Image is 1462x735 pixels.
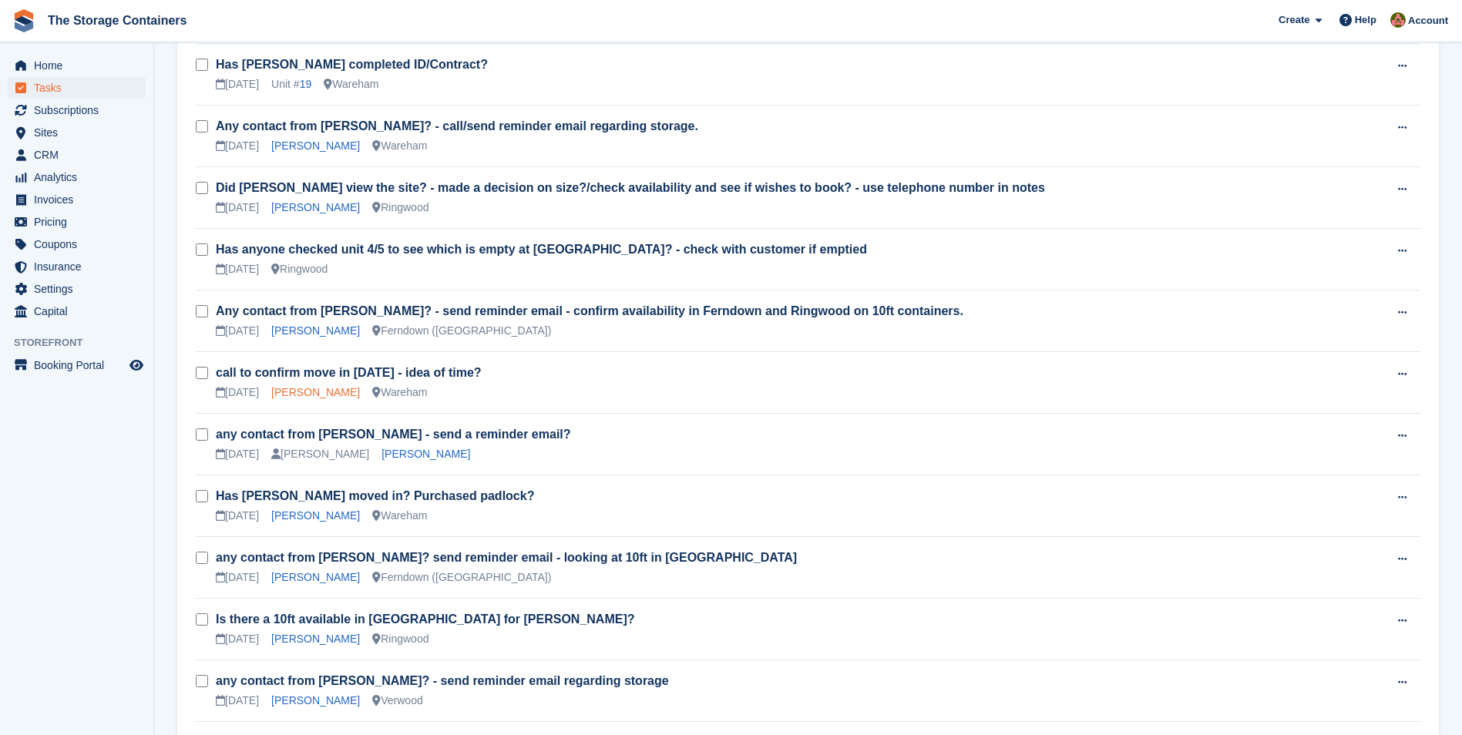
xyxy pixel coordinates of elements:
[8,233,146,255] a: menu
[216,119,698,133] a: Any contact from [PERSON_NAME]? - call/send reminder email regarding storage.
[216,508,259,524] div: [DATE]
[381,448,470,460] a: [PERSON_NAME]
[216,181,1045,194] a: Did [PERSON_NAME] view the site? - made a decision on size?/check availability and see if wishes ...
[216,366,482,379] a: call to confirm move in [DATE] - idea of time?
[271,386,360,398] a: [PERSON_NAME]
[271,139,360,152] a: [PERSON_NAME]
[216,428,571,441] a: any contact from [PERSON_NAME] - send a reminder email?
[271,509,360,522] a: [PERSON_NAME]
[216,304,963,317] a: Any contact from [PERSON_NAME]? - send reminder email - confirm availability in Ferndown and Ring...
[14,335,153,351] span: Storefront
[216,200,259,216] div: [DATE]
[8,166,146,188] a: menu
[271,446,369,462] div: [PERSON_NAME]
[300,78,312,90] a: 19
[372,569,551,586] div: Ferndown ([GEOGRAPHIC_DATA])
[34,144,126,166] span: CRM
[372,323,551,339] div: Ferndown ([GEOGRAPHIC_DATA])
[372,200,429,216] div: Ringwood
[1355,12,1376,28] span: Help
[127,356,146,374] a: Preview store
[216,243,867,256] a: Has anyone checked unit 4/5 to see which is empty at [GEOGRAPHIC_DATA]? - check with customer if ...
[8,122,146,143] a: menu
[8,256,146,277] a: menu
[271,201,360,213] a: [PERSON_NAME]
[8,144,146,166] a: menu
[8,354,146,376] a: menu
[8,211,146,233] a: menu
[12,9,35,32] img: stora-icon-8386f47178a22dfd0bd8f6a31ec36ba5ce8667c1dd55bd0f319d3a0aa187defe.svg
[216,612,635,626] a: Is there a 10ft available in [GEOGRAPHIC_DATA] for [PERSON_NAME]?
[271,694,360,706] a: [PERSON_NAME]
[8,189,146,210] a: menu
[34,233,126,255] span: Coupons
[8,77,146,99] a: menu
[34,55,126,76] span: Home
[8,55,146,76] a: menu
[324,76,378,92] div: Wareham
[34,278,126,300] span: Settings
[216,138,259,154] div: [DATE]
[34,354,126,376] span: Booking Portal
[372,631,429,647] div: Ringwood
[216,446,259,462] div: [DATE]
[8,278,146,300] a: menu
[372,693,422,709] div: Verwood
[34,99,126,121] span: Subscriptions
[42,8,193,33] a: The Storage Containers
[271,633,360,645] a: [PERSON_NAME]
[34,256,126,277] span: Insurance
[1390,12,1406,28] img: Kirsty Simpson
[1408,13,1448,29] span: Account
[34,166,126,188] span: Analytics
[216,76,259,92] div: [DATE]
[34,77,126,99] span: Tasks
[34,300,126,322] span: Capital
[216,551,797,564] a: any contact from [PERSON_NAME]? send reminder email - looking at 10ft in [GEOGRAPHIC_DATA]
[216,693,259,709] div: [DATE]
[216,489,534,502] a: Has [PERSON_NAME] moved in? Purchased padlock?
[216,674,669,687] a: any contact from [PERSON_NAME]? - send reminder email regarding storage
[34,189,126,210] span: Invoices
[216,569,259,586] div: [DATE]
[1279,12,1309,28] span: Create
[372,508,427,524] div: Wareham
[372,138,427,154] div: Wareham
[271,76,311,92] div: Unit #
[34,211,126,233] span: Pricing
[216,384,259,401] div: [DATE]
[8,99,146,121] a: menu
[216,323,259,339] div: [DATE]
[34,122,126,143] span: Sites
[8,300,146,322] a: menu
[216,261,259,277] div: [DATE]
[216,58,488,71] a: Has [PERSON_NAME] completed ID/Contract?
[271,324,360,337] a: [PERSON_NAME]
[216,631,259,647] div: [DATE]
[372,384,427,401] div: Wareham
[271,261,328,277] div: Ringwood
[271,571,360,583] a: [PERSON_NAME]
